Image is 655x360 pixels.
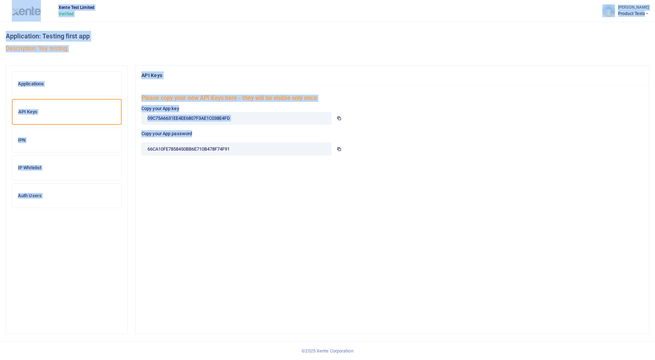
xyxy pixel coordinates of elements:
[18,109,115,115] h6: API Keys
[56,11,97,17] span: Verified
[141,130,192,137] label: Copy your App password
[141,105,179,112] label: Copy your App key
[602,4,649,17] a: profile-user [PERSON_NAME] Product Tests
[6,31,649,42] h3: Application: Testing first app
[18,165,116,171] h6: IP Whitelist
[602,4,615,17] img: profile-user
[6,45,649,52] h5: Description: Yey testing
[12,71,122,96] a: Applications
[12,6,41,15] img: logo-large
[12,155,122,180] a: IP Whitelist
[12,128,122,153] a: IPN
[56,4,97,11] span: Xente Test Limited
[618,5,649,11] small: [PERSON_NAME]
[18,193,116,199] h6: Auth Users
[618,10,649,17] span: Product Tests
[141,95,643,102] h5: Please copy your new API Keys here - they will be visible only once
[12,183,122,208] a: Auth Users
[18,81,116,87] h6: Applications
[12,99,122,125] a: API Keys
[141,71,643,79] h4: API Keys
[12,8,41,13] a: logo-large logo-large
[18,137,116,143] h6: IPN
